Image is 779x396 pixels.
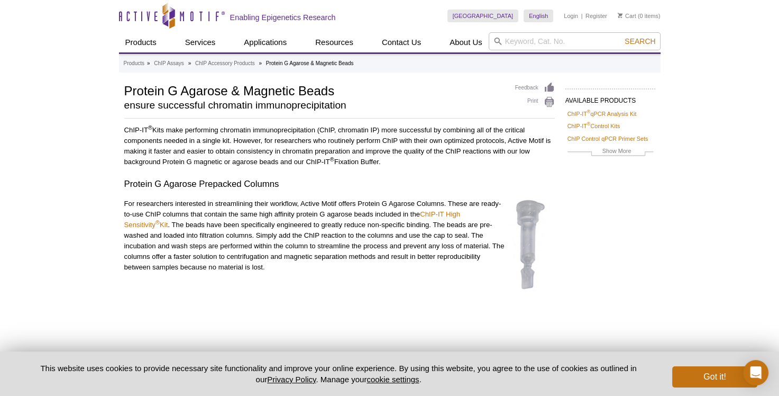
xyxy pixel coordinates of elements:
[124,125,555,167] p: ChIP-IT Kits make performing chromatin immunoprecipitation (ChIP, chromatin IP) more successful b...
[581,10,583,22] li: |
[179,32,222,52] a: Services
[154,59,184,68] a: ChIP Assays
[147,60,150,66] li: »
[124,178,555,191] h3: Protein G Agarose Prepacked Columns
[230,13,336,22] h2: Enabling Epigenetics Research
[124,82,505,98] h1: Protein G Agarose & Magnetic Beads
[625,37,655,46] span: Search
[267,375,316,384] a: Privacy Policy
[524,10,553,22] a: English
[587,109,591,114] sup: ®
[259,60,262,66] li: »
[188,60,191,66] li: »
[489,32,661,50] input: Keyword, Cat. No.
[618,13,622,18] img: Your Cart
[124,59,144,68] a: Products
[366,375,419,384] button: cookie settings
[266,60,354,66] li: Protein G Agarose & Magnetic Beads
[585,12,607,20] a: Register
[237,32,293,52] a: Applications
[565,88,655,107] h2: AVAILABLE PRODUCTS
[672,366,757,388] button: Got it!
[443,32,489,52] a: About Us
[587,122,591,127] sup: ®
[124,199,555,273] p: For researchers interested in streamlining their workflow, Active Motif offers Protein G Agarose ...
[375,32,427,52] a: Contact Us
[148,124,152,131] sup: ®
[195,59,255,68] a: ChIP Accessory Products
[618,10,661,22] li: (0 items)
[505,199,555,291] img: Protien G Agarose Prepacked Column
[564,12,578,20] a: Login
[621,37,658,46] button: Search
[124,101,505,110] h2: ensure successful chromatin immunoprecipitation
[309,32,360,52] a: Resources
[567,121,620,131] a: ChIP-IT®Control Kits
[447,10,519,22] a: [GEOGRAPHIC_DATA]
[567,134,648,143] a: ChIP Control qPCR Primer Sets
[22,363,655,385] p: This website uses cookies to provide necessary site functionality and improve your online experie...
[330,156,334,163] sup: ®
[119,32,163,52] a: Products
[567,146,653,158] a: Show More
[618,12,636,20] a: Cart
[155,219,160,226] sup: ®
[567,109,637,119] a: ChIP-IT®qPCR Analysis Kit
[515,82,555,94] a: Feedback
[515,96,555,108] a: Print
[743,360,768,385] div: Open Intercom Messenger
